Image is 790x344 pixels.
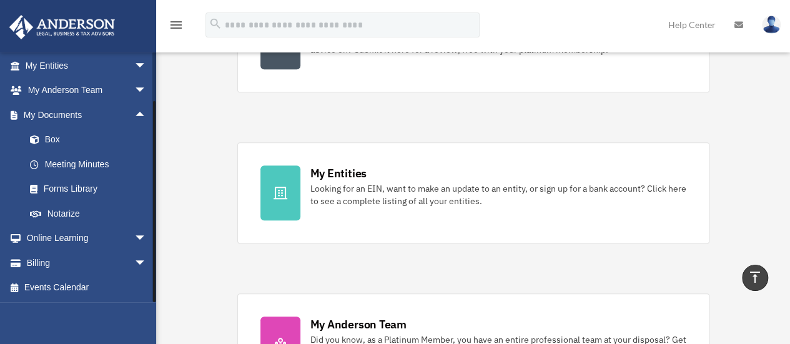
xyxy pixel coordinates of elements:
a: Meeting Minutes [17,152,165,177]
a: Forms Library [17,177,165,202]
a: Box [17,127,165,152]
span: arrow_drop_down [134,250,159,276]
a: Billingarrow_drop_down [9,250,165,275]
i: menu [169,17,184,32]
a: Notarize [17,201,165,226]
img: User Pic [762,16,781,34]
a: My Documentsarrow_drop_up [9,102,165,127]
div: My Entities [310,165,367,181]
img: Anderson Advisors Platinum Portal [6,15,119,39]
a: vertical_align_top [742,265,768,291]
a: menu [169,22,184,32]
i: search [209,17,222,31]
i: vertical_align_top [748,270,763,285]
a: My Entitiesarrow_drop_down [9,53,165,78]
a: My Anderson Teamarrow_drop_down [9,78,165,103]
span: arrow_drop_up [134,102,159,128]
a: Online Learningarrow_drop_down [9,226,165,251]
span: arrow_drop_down [134,78,159,104]
a: Events Calendar [9,275,165,300]
div: My Anderson Team [310,317,407,332]
a: My Entities Looking for an EIN, want to make an update to an entity, or sign up for a bank accoun... [237,142,709,243]
div: Looking for an EIN, want to make an update to an entity, or sign up for a bank account? Click her... [310,182,686,207]
span: arrow_drop_down [134,226,159,252]
span: arrow_drop_down [134,53,159,79]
